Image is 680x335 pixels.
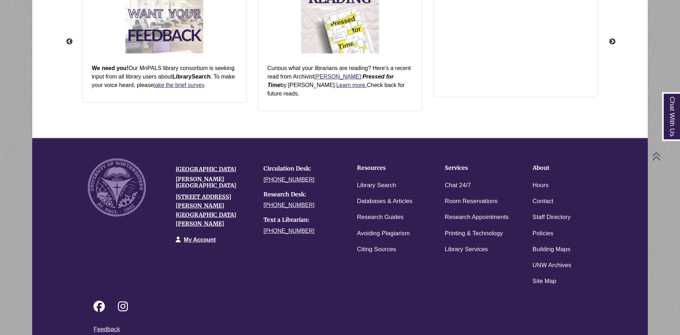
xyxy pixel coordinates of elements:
h4: Circulation Desk: [263,166,341,172]
a: Hours [533,180,549,191]
h4: [PERSON_NAME][GEOGRAPHIC_DATA] [176,176,253,189]
a: Research Appointments [445,212,509,223]
a: Learn more. [336,82,367,88]
i: Follow on Instagram [118,301,128,312]
a: Research Guides [357,212,403,223]
p: Our MnPALS library consortium is seeking input from all library users about . To make your voice ... [92,64,237,89]
strong: We need you! [92,65,129,71]
img: UNW seal [88,158,146,216]
a: Library Search [357,180,396,191]
a: UNW Archives [533,260,572,271]
a: [PHONE_NUMBER] [263,177,314,183]
button: Next [609,38,616,45]
a: [PHONE_NUMBER] [263,202,314,208]
button: Previous [66,38,73,45]
a: Library Services [445,244,488,255]
h4: Text a Librarian: [263,217,341,223]
i: Follow on Facebook [93,301,105,312]
a: Policies [533,229,554,239]
a: Building Maps [533,244,571,255]
a: Citing Sources [357,244,396,255]
a: [PERSON_NAME] [314,74,361,80]
a: Printing & Technology [445,229,503,239]
h4: About [533,165,599,171]
h4: Services [445,165,511,171]
a: Chat 24/7 [445,180,471,191]
a: Site Map [533,276,556,287]
h4: Research Desk: [263,191,341,198]
p: Curious what your librarians are reading? Here's a recent read from Archivist : by [PERSON_NAME].... [267,64,413,98]
a: take the brief survey [153,82,204,88]
a: Avoiding Plagiarism [357,229,410,239]
strong: LibrarySearch [172,74,211,80]
h4: Resources [357,165,423,171]
a: My Account [184,237,216,243]
a: [STREET_ADDRESS][PERSON_NAME][GEOGRAPHIC_DATA][PERSON_NAME] [176,193,236,227]
a: Back to Top [652,151,678,161]
a: Staff Directory [533,212,571,223]
a: [GEOGRAPHIC_DATA] [176,166,236,173]
a: Feedback [93,326,120,333]
strong: Pressed for Time [267,74,394,88]
a: [PHONE_NUMBER] [263,228,314,234]
a: Databases & Articles [357,196,413,207]
a: Contact [533,196,554,207]
a: Room Reservations [445,196,498,207]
